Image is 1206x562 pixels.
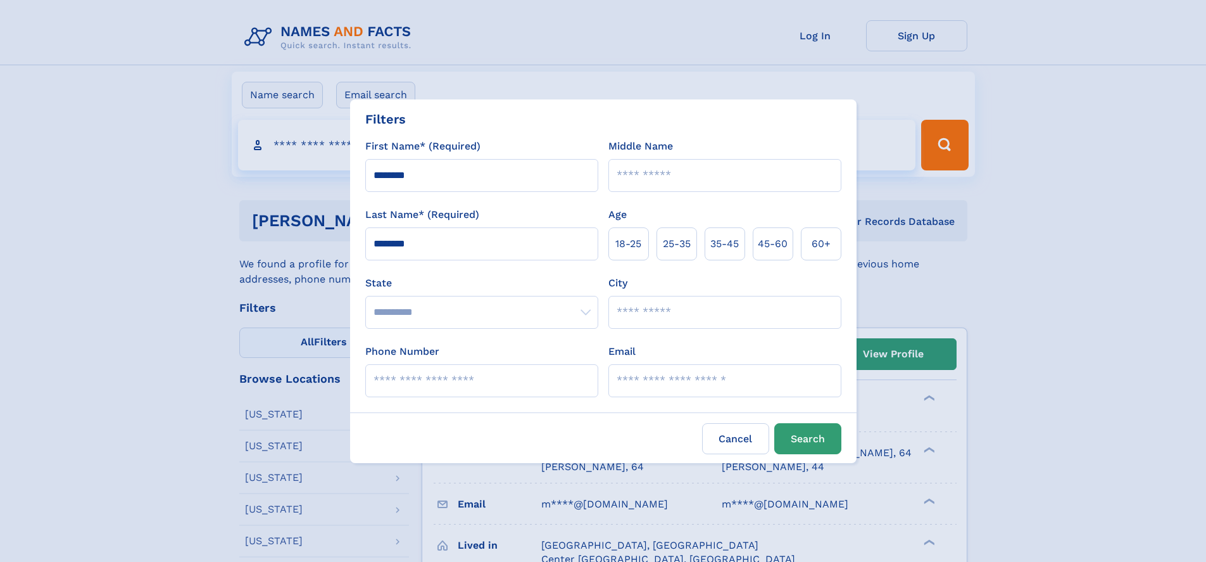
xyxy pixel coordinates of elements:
span: 35‑45 [710,236,739,252]
label: State [365,276,598,291]
label: Phone Number [365,344,439,359]
label: Middle Name [608,139,673,154]
div: Filters [365,110,406,129]
span: 18‑25 [615,236,641,252]
span: 25‑35 [663,236,691,252]
span: 60+ [812,236,831,252]
label: First Name* (Required) [365,139,481,154]
label: Email [608,344,636,359]
label: City [608,276,627,291]
button: Search [774,423,841,454]
label: Cancel [702,423,769,454]
span: 45‑60 [758,236,788,252]
label: Last Name* (Required) [365,207,479,222]
label: Age [608,207,627,222]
